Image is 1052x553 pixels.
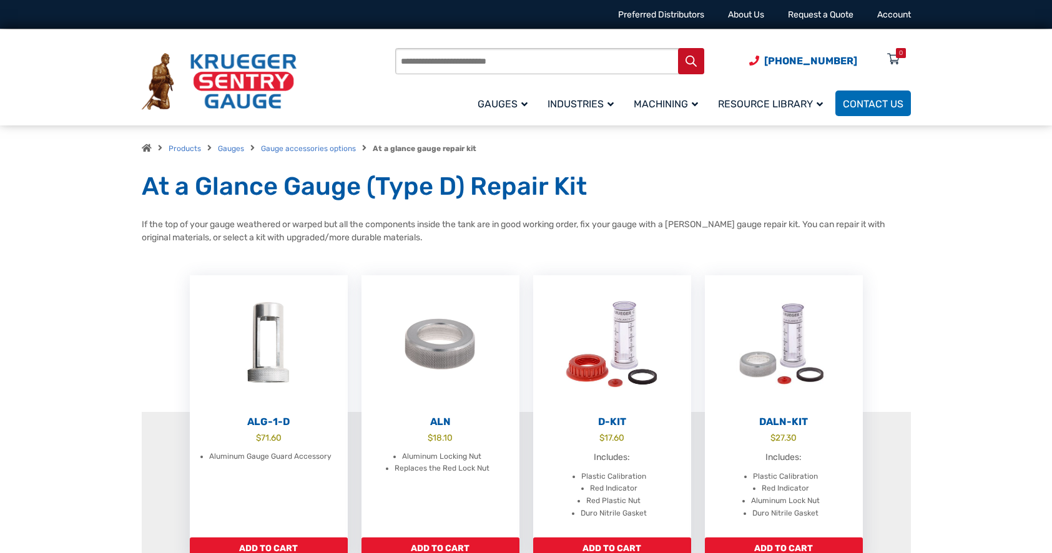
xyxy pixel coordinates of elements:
li: Aluminum Locking Nut [402,451,481,463]
bdi: 27.30 [770,433,797,443]
li: Duro Nitrile Gasket [581,507,647,520]
bdi: 71.60 [256,433,282,443]
h2: D-Kit [533,416,691,428]
span: $ [770,433,775,443]
img: ALG-OF [190,275,348,413]
span: Gauges [478,98,528,110]
img: Krueger Sentry Gauge [142,53,297,110]
li: Duro Nitrile Gasket [752,507,818,520]
li: Replaces the Red Lock Nut [395,462,489,475]
li: Plastic Calibration [753,471,818,483]
h2: ALN [361,416,519,428]
a: Industries [540,89,626,118]
span: Contact Us [843,98,903,110]
a: Preferred Distributors [618,9,704,20]
span: [PHONE_NUMBER] [764,55,857,67]
li: Red Indicator [762,482,809,495]
p: Includes: [546,451,679,464]
span: $ [599,433,604,443]
span: $ [428,433,433,443]
h1: At a Glance Gauge (Type D) Repair Kit [142,171,911,202]
a: Gauges [470,89,540,118]
a: Gauges [218,144,244,153]
a: About Us [728,9,764,20]
span: Resource Library [718,98,823,110]
li: Red Plastic Nut [586,495,641,507]
h2: DALN-Kit [705,416,863,428]
a: Account [877,9,911,20]
li: Plastic Calibration [581,471,646,483]
span: $ [256,433,261,443]
span: Machining [634,98,698,110]
a: Request a Quote [788,9,853,20]
li: Aluminum Lock Nut [751,495,820,507]
img: DALN-Kit [705,275,863,413]
p: Includes: [717,451,850,464]
a: DALN-Kit $27.30 Includes: Plastic Calibration Red Indicator Aluminum Lock Nut Duro Nitrile Gasket [705,275,863,537]
a: Contact Us [835,91,911,116]
li: Aluminum Gauge Guard Accessory [209,451,332,463]
a: ALN $18.10 Aluminum Locking Nut Replaces the Red Lock Nut [361,275,519,537]
h2: ALG-1-D [190,416,348,428]
p: If the top of your gauge weathered or warped but all the components inside the tank are in good w... [142,218,911,244]
a: Machining [626,89,710,118]
a: ALG-1-D $71.60 Aluminum Gauge Guard Accessory [190,275,348,537]
img: ALN [361,275,519,413]
a: Phone Number (920) 434-8860 [749,53,857,69]
div: 0 [899,48,903,58]
a: Gauge accessories options [261,144,356,153]
a: Resource Library [710,89,835,118]
img: D-Kit [533,275,691,413]
span: Industries [548,98,614,110]
li: Red Indicator [590,482,637,495]
a: Products [169,144,201,153]
strong: At a glance gauge repair kit [373,144,476,153]
bdi: 17.60 [599,433,624,443]
bdi: 18.10 [428,433,453,443]
a: D-Kit $17.60 Includes: Plastic Calibration Red Indicator Red Plastic Nut Duro Nitrile Gasket [533,275,691,537]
